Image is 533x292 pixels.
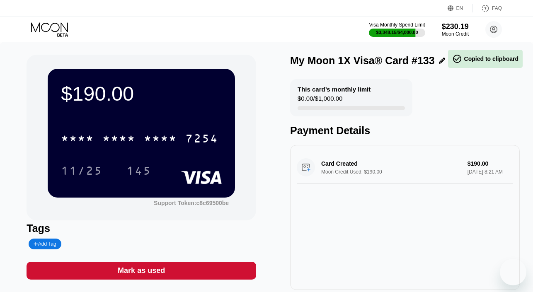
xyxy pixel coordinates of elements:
div: Mark as used [27,262,256,280]
div: FAQ [492,5,502,11]
div: Add Tag [34,241,56,247]
div: EN [448,4,473,12]
div: My Moon 1X Visa® Card #133 [290,55,435,67]
div: $230.19 [442,22,469,31]
div: $0.00 / $1,000.00 [298,95,342,106]
div: Moon Credit [442,31,469,37]
div: $230.19Moon Credit [442,22,469,37]
div: Visa Monthly Spend Limit$3,348.15/$4,000.00 [369,22,425,37]
div: Visa Monthly Spend Limit [369,22,425,28]
iframe: Кнопка запуска окна обмена сообщениями [500,259,526,285]
div: $190.00 [61,82,222,105]
div: Payment Details [290,125,520,137]
div: 145 [126,165,151,179]
div: EN [456,5,463,11]
div: 7254 [185,133,218,146]
div: Support Token:c8c69500be [154,200,229,206]
div: Support Token: c8c69500be [154,200,229,206]
div: Add Tag [29,239,61,249]
div: 11/25 [55,160,109,181]
div: FAQ [473,4,502,12]
div: 11/25 [61,165,102,179]
div: Copied to clipboard [452,54,518,64]
div: 145 [120,160,157,181]
div: Mark as used [118,266,165,275]
div: Tags [27,222,256,234]
div: $3,348.15 / $4,000.00 [376,30,418,35]
div: This card’s monthly limit [298,86,371,93]
span:  [452,54,462,64]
